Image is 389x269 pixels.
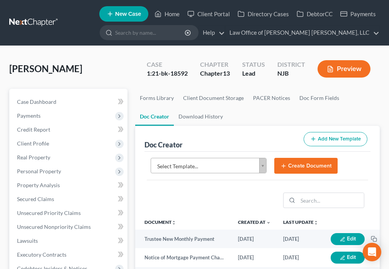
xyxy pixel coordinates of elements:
a: PACER Notices [248,89,295,107]
div: Lead [242,69,265,78]
a: Unsecured Nonpriority Claims [11,220,127,234]
div: 1:21-bk-18592 [147,69,188,78]
span: Unsecured Nonpriority Claims [17,223,91,230]
a: Created at expand_more [238,219,271,225]
div: NJB [277,69,305,78]
span: [PERSON_NAME] [9,63,82,74]
a: Property Analysis [11,178,127,192]
div: District [277,60,305,69]
a: Last Updateunfold_more [283,219,318,225]
a: Law Office of [PERSON_NAME] [PERSON_NAME], LLC [226,26,379,40]
span: Lawsuits [17,237,38,244]
a: Payments [336,7,380,21]
div: Chapter [200,69,230,78]
span: Case Dashboard [17,98,56,105]
span: 13 [223,69,230,77]
span: Unsecured Priority Claims [17,210,81,216]
td: [DATE] [277,248,324,267]
a: DebtorCC [293,7,336,21]
div: Status [242,60,265,69]
span: New Case [115,11,141,17]
span: Executory Contracts [17,251,66,258]
span: Payments [17,112,41,119]
button: Preview [318,60,370,78]
a: Help [199,26,225,40]
a: Forms Library [135,89,178,107]
span: Property Analysis [17,182,60,188]
span: Personal Property [17,168,61,174]
a: Download History [174,107,228,126]
a: Case Dashboard [11,95,127,109]
a: Select Template... [151,158,267,173]
button: Edit [331,233,365,245]
div: Doc Creator [144,140,182,149]
input: Search... [298,193,364,208]
span: Client Profile [17,140,49,147]
span: Real Property [17,154,50,161]
div: Open Intercom Messenger [363,243,381,261]
a: Client Portal [183,7,234,21]
a: Documentunfold_more [144,219,176,225]
i: unfold_more [314,220,318,225]
button: Edit [331,252,365,264]
i: unfold_more [172,220,176,225]
a: Directory Cases [234,7,293,21]
td: Notice of Mortgage Payment Change [135,248,232,267]
td: [DATE] [277,230,324,248]
a: Secured Claims [11,192,127,206]
span: Select Template... [157,161,250,171]
button: Create Document [274,158,338,174]
i: expand_more [266,220,271,225]
a: Client Document Storage [178,89,248,107]
a: Home [151,7,183,21]
a: Doc Creator [135,107,174,126]
td: [DATE] [232,248,277,267]
span: Secured Claims [17,196,54,202]
div: Case [147,60,188,69]
a: Executory Contracts [11,248,127,262]
a: Doc Form Fields [295,89,344,107]
a: Unsecured Priority Claims [11,206,127,220]
input: Search by name... [115,25,186,40]
a: Credit Report [11,123,127,137]
button: Add New Template [304,132,367,146]
span: Credit Report [17,126,50,133]
td: [DATE] [232,230,277,248]
div: Chapter [200,60,230,69]
td: Trustee New Monthly Payment [135,230,232,248]
a: Lawsuits [11,234,127,248]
